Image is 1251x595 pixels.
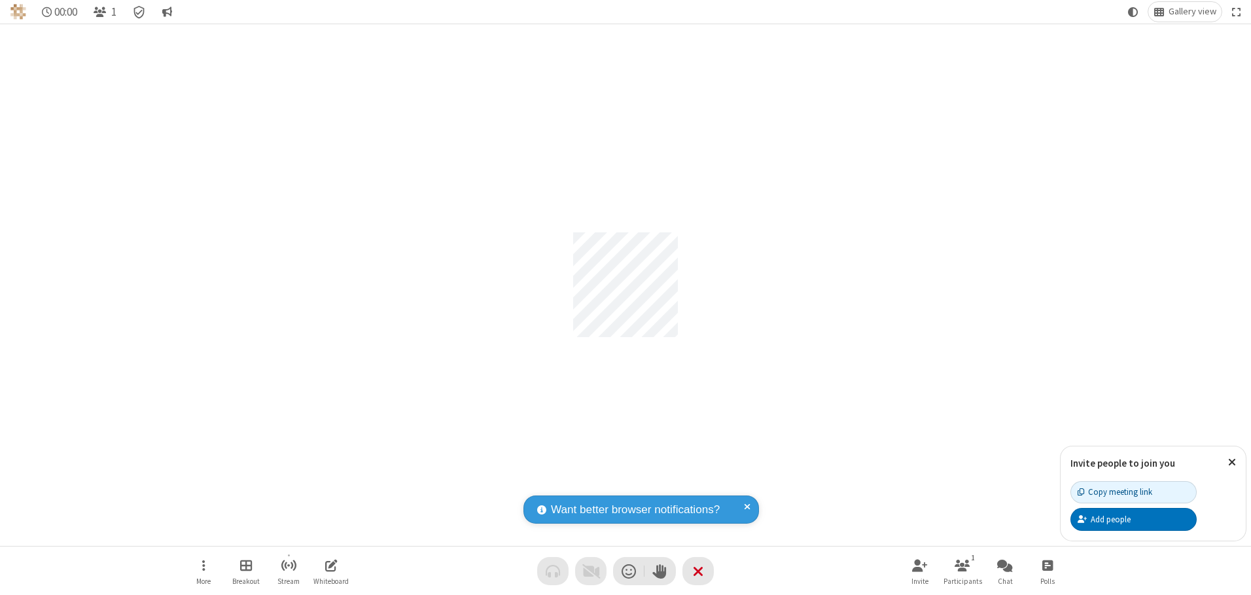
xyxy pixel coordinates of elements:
[1040,577,1055,585] span: Polls
[54,6,77,18] span: 00:00
[184,552,223,590] button: Open menu
[551,501,720,518] span: Want better browser notifications?
[1148,2,1222,22] button: Change layout
[226,552,266,590] button: Manage Breakout Rooms
[968,552,979,564] div: 1
[232,577,260,585] span: Breakout
[311,552,351,590] button: Open shared whiteboard
[911,577,928,585] span: Invite
[1218,446,1246,478] button: Close popover
[1070,457,1175,469] label: Invite people to join you
[1070,508,1197,530] button: Add people
[998,577,1013,585] span: Chat
[111,6,116,18] span: 1
[1169,7,1216,17] span: Gallery view
[37,2,83,22] div: Timer
[575,557,607,585] button: Video
[277,577,300,585] span: Stream
[1227,2,1246,22] button: Fullscreen
[537,557,569,585] button: Audio problem - check your Internet connection or call by phone
[88,2,122,22] button: Open participant list
[900,552,940,590] button: Invite participants (Alt+I)
[1070,481,1197,503] button: Copy meeting link
[1123,2,1144,22] button: Using system theme
[127,2,152,22] div: Meeting details Encryption enabled
[196,577,211,585] span: More
[985,552,1025,590] button: Open chat
[1028,552,1067,590] button: Open poll
[943,552,982,590] button: Open participant list
[613,557,644,585] button: Send a reaction
[269,552,308,590] button: Start streaming
[943,577,982,585] span: Participants
[644,557,676,585] button: Raise hand
[682,557,714,585] button: End or leave meeting
[10,4,26,20] img: QA Selenium DO NOT DELETE OR CHANGE
[1078,486,1152,498] div: Copy meeting link
[156,2,177,22] button: Conversation
[313,577,349,585] span: Whiteboard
